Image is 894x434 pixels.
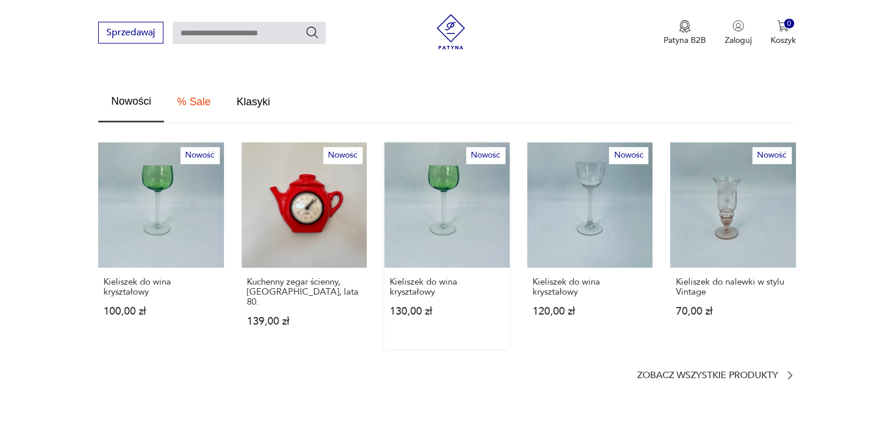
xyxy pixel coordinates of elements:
button: Zaloguj [725,20,752,46]
div: 0 [784,19,794,29]
p: Koszyk [771,35,796,46]
a: NowośćKieliszek do wina kryształowyKieliszek do wina kryształowy120,00 zł [527,142,652,349]
p: Kuchenny zegar ścienny, [GEOGRAPHIC_DATA], lata 80. [247,277,361,307]
p: Zobacz wszystkie produkty [637,372,778,379]
p: 130,00 zł [390,306,504,316]
span: % Sale [177,96,210,107]
span: Nowości [111,96,151,106]
a: NowośćKieliszek do nalewki w stylu VintageKieliszek do nalewki w stylu Vintage70,00 zł [670,142,795,349]
button: Sprzedawaj [98,22,163,44]
span: Klasyki [236,96,270,107]
p: Kieliszek do wina kryształowy [103,277,218,297]
a: Zobacz wszystkie produkty [637,369,796,381]
a: NowośćKuchenny zegar ścienny, Niemcy, lata 80.Kuchenny zegar ścienny, [GEOGRAPHIC_DATA], lata 80.... [242,142,367,349]
a: Ikona medaluPatyna B2B [664,20,706,46]
img: Ikona koszyka [777,20,789,32]
button: Patyna B2B [664,20,706,46]
p: 100,00 zł [103,306,218,316]
p: 70,00 zł [675,306,790,316]
p: Kieliszek do nalewki w stylu Vintage [675,277,790,297]
p: Patyna B2B [664,35,706,46]
p: Kieliszek do wina kryształowy [533,277,647,297]
a: Sprzedawaj [98,29,163,38]
img: Ikona medalu [679,20,691,33]
img: Patyna - sklep z meblami i dekoracjami vintage [433,14,468,49]
p: 120,00 zł [533,306,647,316]
button: 0Koszyk [771,20,796,46]
a: NowośćKieliszek do wina kryształowyKieliszek do wina kryształowy130,00 zł [384,142,510,349]
p: Kieliszek do wina kryształowy [390,277,504,297]
button: Szukaj [305,25,319,39]
p: 139,00 zł [247,316,361,326]
p: Zaloguj [725,35,752,46]
img: Ikonka użytkownika [732,20,744,32]
a: NowośćKieliszek do wina kryształowyKieliszek do wina kryształowy100,00 zł [98,142,223,349]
